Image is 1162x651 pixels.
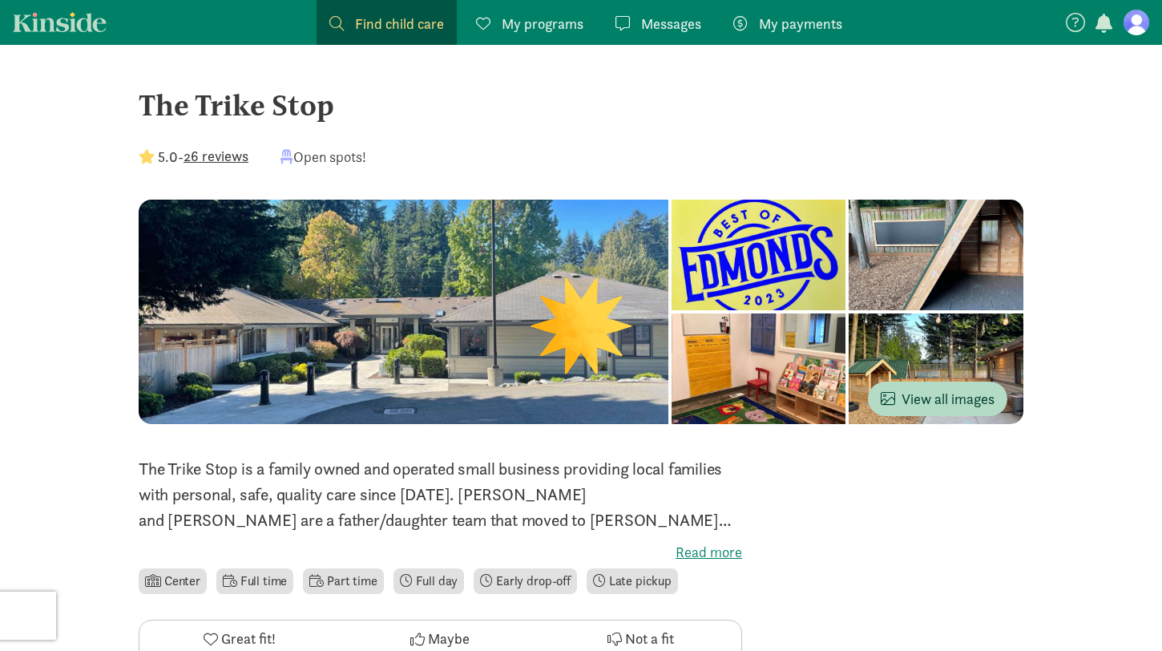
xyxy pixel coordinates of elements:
[216,568,293,594] li: Full time
[502,13,583,34] span: My programs
[13,12,107,32] a: Kinside
[139,146,248,168] div: -
[355,13,444,34] span: Find child care
[641,13,701,34] span: Messages
[280,146,366,168] div: Open spots!
[881,388,995,410] span: View all images
[139,543,742,562] label: Read more
[587,568,678,594] li: Late pickup
[139,83,1023,127] div: The Trike Stop
[759,13,842,34] span: My payments
[303,568,383,594] li: Part time
[393,568,465,594] li: Full day
[625,628,674,649] span: Not a fit
[221,628,276,649] span: Great fit!
[474,568,577,594] li: Early drop-off
[158,148,178,166] strong: 5.0
[139,456,742,533] p: The Trike Stop is a family owned and operated small business providing local families with person...
[868,382,1007,416] button: View all images
[184,145,248,167] button: 26 reviews
[428,628,470,649] span: Maybe
[139,568,207,594] li: Center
